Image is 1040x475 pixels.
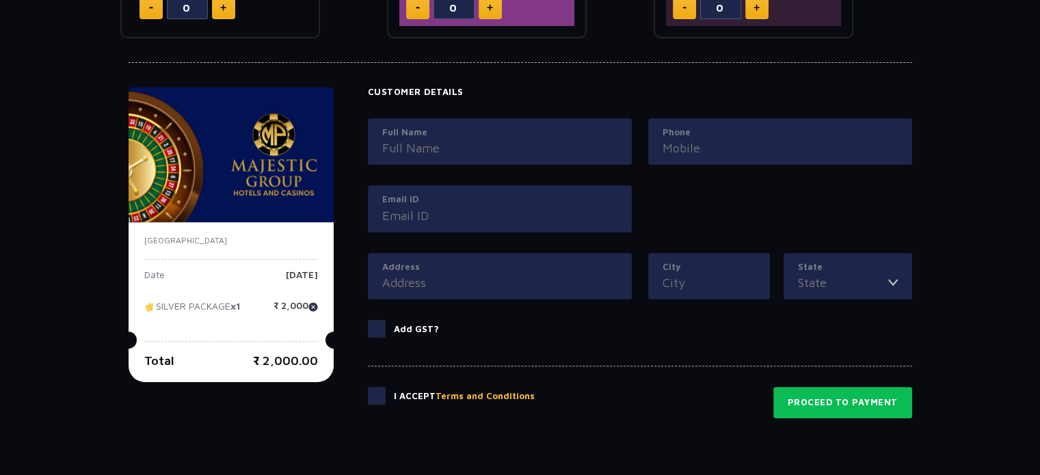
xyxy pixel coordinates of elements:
img: tikcet [144,301,156,313]
img: minus [416,7,420,9]
img: majesticPride-banner [129,87,334,222]
button: Proceed to Payment [773,387,912,418]
button: Terms and Conditions [436,390,535,403]
p: Date [144,270,165,290]
input: Address [382,273,617,292]
p: [GEOGRAPHIC_DATA] [144,234,318,247]
p: [DATE] [286,270,318,290]
input: Full Name [382,139,617,157]
p: Add GST? [394,323,439,336]
input: Mobile [663,139,898,157]
img: plus [487,4,493,11]
label: Full Name [382,126,617,139]
p: ₹ 2,000.00 [253,351,318,370]
label: City [663,260,756,274]
img: minus [682,7,686,9]
img: plus [754,4,760,11]
p: I Accept [394,390,535,403]
p: SILVER PACKAGE [144,301,241,321]
label: Phone [663,126,898,139]
p: ₹ 2,000 [274,301,318,321]
img: minus [149,7,153,9]
input: Email ID [382,206,617,225]
p: Total [144,351,174,370]
label: Email ID [382,193,617,206]
img: plus [220,4,226,11]
strong: x1 [230,300,241,312]
label: State [798,260,898,274]
label: Address [382,260,617,274]
h4: Customer Details [368,87,912,98]
input: City [663,273,756,292]
input: State [798,273,888,292]
img: toggler icon [888,273,898,292]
